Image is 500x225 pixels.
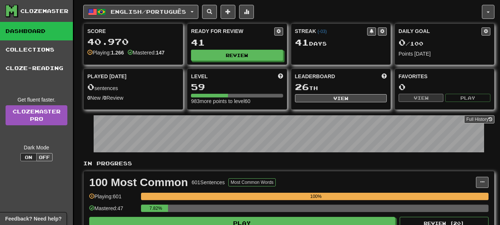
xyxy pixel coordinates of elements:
span: / 100 [399,40,423,47]
div: th [295,82,387,92]
div: Dark Mode [6,144,67,151]
strong: 1.266 [111,50,124,56]
div: Clozemaster [20,7,68,15]
strong: 0 [104,95,107,101]
div: Playing: 601 [89,193,137,205]
button: Add sentence to collection [221,5,235,19]
button: Most Common Words [228,178,276,186]
div: sentences [87,82,179,92]
button: View [399,94,444,102]
div: New / Review [87,94,179,102]
div: 59 [191,82,283,92]
div: 983 more points to level 60 [191,97,283,105]
span: 41 [295,37,309,47]
button: Search sentences [202,5,217,19]
span: 26 [295,82,309,92]
span: 0 [399,37,406,47]
button: More stats [239,5,254,19]
span: This week in points, UTC [382,73,387,80]
span: Played [DATE] [87,73,127,80]
button: Play [445,94,490,102]
span: Open feedback widget [5,215,61,222]
div: Daily Goal [399,27,481,36]
div: Mastered: [128,49,165,56]
div: 0 [399,82,490,92]
button: Off [36,153,53,161]
button: View [295,94,387,102]
span: Level [191,73,208,80]
div: Favorites [399,73,490,80]
a: ClozemasterPro [6,105,67,125]
button: Review [191,50,283,61]
div: Day s [295,38,387,47]
strong: 0 [87,95,90,101]
div: Get fluent faster. [6,96,67,103]
button: Full History [464,115,494,123]
div: 100% [143,193,489,200]
div: Streak [295,27,367,35]
div: 40.970 [87,37,179,46]
span: Score more points to level up [278,73,283,80]
a: (-03) [318,29,327,34]
div: 7.82% [143,205,168,212]
strong: 147 [156,50,164,56]
div: Playing: [87,49,124,56]
span: 0 [87,82,94,92]
div: 100 Most Common [89,177,188,188]
p: In Progress [83,160,494,167]
button: On [20,153,37,161]
div: Score [87,27,179,35]
span: Leaderboard [295,73,335,80]
span: English / Português [111,9,186,15]
div: Ready for Review [191,27,274,35]
div: Mastered: 47 [89,205,137,217]
div: 601 Sentences [192,179,225,186]
button: English/Português [83,5,198,19]
div: Points [DATE] [399,50,490,57]
div: 41 [191,38,283,47]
